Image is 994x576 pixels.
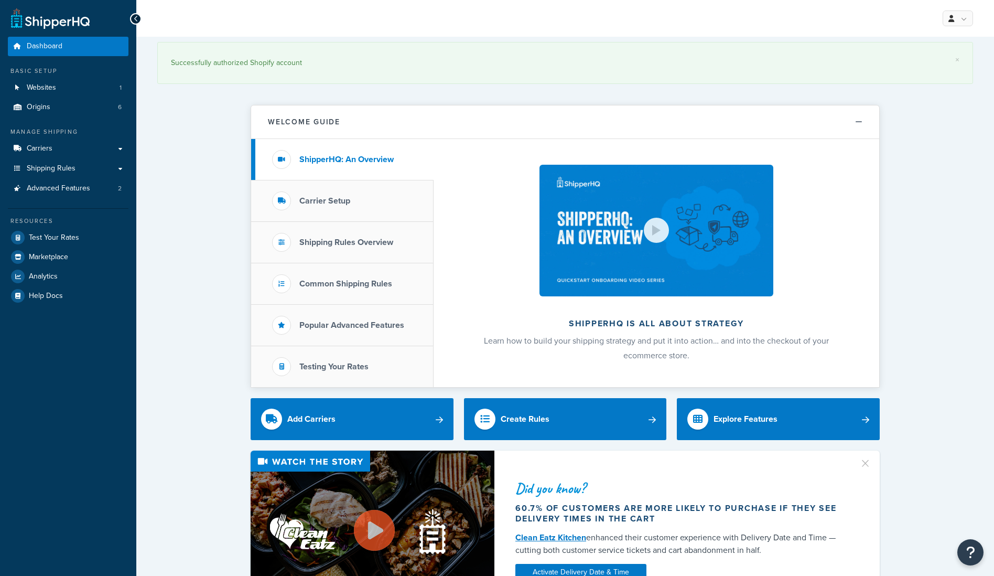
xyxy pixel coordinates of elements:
span: Carriers [27,144,52,153]
a: Websites1 [8,78,128,98]
span: 2 [118,184,122,193]
span: Dashboard [27,42,62,51]
div: Manage Shipping [8,127,128,136]
span: Test Your Rates [29,233,79,242]
button: Open Resource Center [957,539,984,566]
a: Clean Eatz Kitchen [515,531,586,543]
h3: Shipping Rules Overview [299,238,393,247]
div: 60.7% of customers are more likely to purchase if they see delivery times in the cart [515,503,847,524]
a: Shipping Rules [8,159,128,178]
a: Create Rules [464,398,667,440]
span: 1 [120,83,122,92]
a: Analytics [8,267,128,286]
span: Marketplace [29,253,68,262]
span: Analytics [29,272,58,281]
span: Shipping Rules [27,164,75,173]
div: Basic Setup [8,67,128,76]
a: Explore Features [677,398,880,440]
a: Carriers [8,139,128,158]
button: Welcome Guide [251,105,879,139]
a: Help Docs [8,286,128,305]
div: Add Carriers [287,412,336,426]
h3: ShipperHQ: An Overview [299,155,394,164]
a: Origins6 [8,98,128,117]
span: Advanced Features [27,184,90,193]
div: Successfully authorized Shopify account [171,56,959,70]
div: enhanced their customer experience with Delivery Date and Time — cutting both customer service ti... [515,531,847,557]
h2: Welcome Guide [268,118,340,126]
div: Did you know? [515,481,847,496]
a: Marketplace [8,248,128,266]
div: Explore Features [714,412,777,426]
h3: Popular Advanced Features [299,321,404,330]
li: Websites [8,78,128,98]
a: × [955,56,959,64]
span: Learn how to build your shipping strategy and put it into action… and into the checkout of your e... [484,335,829,361]
h3: Common Shipping Rules [299,279,392,289]
h2: ShipperHQ is all about strategy [461,319,851,328]
a: Test Your Rates [8,228,128,247]
h3: Testing Your Rates [299,362,369,371]
span: Origins [27,103,50,112]
span: Websites [27,83,56,92]
li: Advanced Features [8,179,128,198]
img: ShipperHQ is all about strategy [539,165,773,296]
span: Help Docs [29,292,63,301]
a: Add Carriers [251,398,453,440]
div: Create Rules [501,412,549,426]
div: Resources [8,217,128,226]
li: Origins [8,98,128,117]
h3: Carrier Setup [299,196,350,206]
span: 6 [118,103,122,112]
a: Dashboard [8,37,128,56]
a: Advanced Features2 [8,179,128,198]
